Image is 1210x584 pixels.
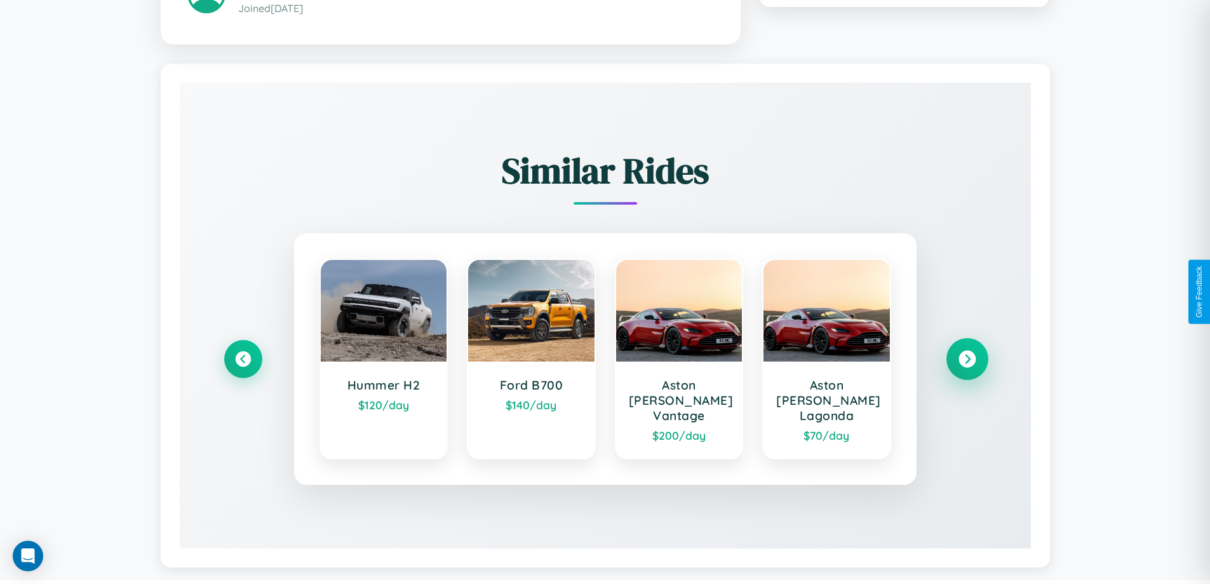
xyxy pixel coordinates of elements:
[1195,266,1204,318] div: Give Feedback
[224,146,986,195] h2: Similar Rides
[333,377,434,393] h3: Hummer H2
[615,259,744,459] a: Aston [PERSON_NAME] Vantage$200/day
[481,377,582,393] h3: Ford B700
[467,259,596,459] a: Ford B700$140/day
[776,428,877,442] div: $ 70 /day
[319,259,448,459] a: Hummer H2$120/day
[629,377,730,423] h3: Aston [PERSON_NAME] Vantage
[333,398,434,412] div: $ 120 /day
[481,398,582,412] div: $ 140 /day
[629,428,730,442] div: $ 200 /day
[776,377,877,423] h3: Aston [PERSON_NAME] Lagonda
[762,259,891,459] a: Aston [PERSON_NAME] Lagonda$70/day
[13,541,43,571] div: Open Intercom Messenger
